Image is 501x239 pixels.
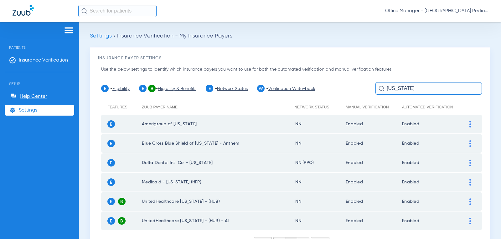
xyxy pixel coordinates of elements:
a: Eligibility [112,87,130,91]
img: hamburger-icon [64,27,74,34]
iframe: Chat Widget [470,209,501,239]
span: Enabled [402,180,419,184]
span: E [139,85,147,92]
span: Enabled [346,141,363,146]
span: Enabled [402,122,419,126]
span: E [107,198,115,205]
span: INN [294,180,301,184]
span: Setup [5,72,74,86]
p: Use the below settings to identify which insurance payers you want to use for both the automated ... [101,66,482,73]
h3: Insurance Payer Settings [98,55,482,62]
a: Verification Write-back [268,87,315,91]
span: E [107,217,115,225]
th: Zuub payer name [142,100,294,114]
span: Insurance Verification [19,57,68,63]
input: Search by payer name [375,82,482,95]
img: Zuub Logo [13,5,34,16]
img: group-vertical.svg [469,160,471,166]
span: W [257,85,265,92]
img: group-vertical.svg [469,179,471,186]
td: Blue Cross Blue Shield of [US_STATE] - Anthem [142,134,294,153]
span: Enabled [346,161,363,165]
span: Enabled [402,219,419,223]
a: Eligibility & Benefits [158,87,196,91]
img: Search Icon [81,8,87,14]
td: UnitedHealthcare [US_STATE] - (HUB) - AI [142,212,294,230]
span: Settings [19,107,37,113]
span: INN [294,219,301,223]
li: - [206,85,248,92]
td: Delta Dental Ins. Co. - [US_STATE] [142,153,294,172]
span: Enabled [402,161,419,165]
span: E [107,159,115,167]
span: B [148,85,156,92]
img: group-vertical.svg [469,218,471,224]
span: Enabled [402,141,419,146]
span: Help Center [20,93,47,100]
span: Enabled [346,122,363,126]
td: Amerigroup of [US_STATE] [142,115,294,133]
span: INN [294,141,301,146]
th: Features [101,100,142,114]
span: E [107,120,115,128]
span: Enabled [346,219,363,223]
span: Enabled [346,180,363,184]
span: E [107,178,115,186]
span: Enabled [402,199,419,204]
th: Automated Verification [402,100,465,114]
img: group-vertical.svg [469,198,471,205]
span: B [118,198,126,205]
span: E [206,85,213,92]
span: INN [294,122,301,126]
li: - [101,85,130,92]
span: Office Manager - [GEOGRAPHIC_DATA] Pediatric Dentistry [385,8,488,14]
img: group-vertical.svg [469,140,471,147]
a: Network Status [217,87,248,91]
span: INN [294,199,301,204]
th: Manual verification [346,100,402,114]
span: Enabled [346,199,363,204]
span: Patients [5,36,74,50]
li: - [257,85,315,92]
td: UnitedHealthcare [US_STATE] - (HUB) [142,192,294,211]
th: Network Status [294,100,346,114]
span: B [118,217,126,225]
span: INN (PPO) [294,161,314,165]
span: Insurance Verification - My Insurance Payers [117,33,232,39]
input: Search for patients [78,5,157,17]
td: Medicaid - [US_STATE] (HFP) [142,173,294,192]
img: Search Icon [379,86,384,91]
img: group-vertical.svg [469,121,471,127]
span: E [101,85,109,92]
li: - [139,85,196,92]
a: Help Center [10,93,47,100]
span: E [107,140,115,147]
span: Settings [90,33,112,39]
